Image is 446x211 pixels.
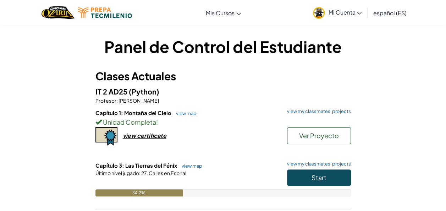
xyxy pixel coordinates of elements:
[373,9,406,17] span: español (ES)
[139,170,141,176] span: :
[118,97,159,104] span: [PERSON_NAME]
[287,169,351,186] button: Start
[328,9,362,16] span: Mi Cuenta
[287,127,351,144] button: Ver Proyecto
[95,97,116,104] span: Profesor
[95,162,178,169] span: Capítulo 3: Las Tierras del Fénix
[172,110,197,116] a: view map
[156,118,158,126] span: !
[178,163,202,169] a: view map
[42,5,75,20] a: Ozaria by CodeCombat logo
[299,131,339,140] span: Ver Proyecto
[313,7,325,19] img: avatar
[148,170,186,176] span: Calles en Espiral
[78,7,132,18] img: Tecmilenio logo
[95,87,129,96] span: IT 2 AD25
[42,5,75,20] img: Home
[129,87,159,96] span: (Python)
[123,132,166,139] div: view certificate
[95,36,351,58] h1: Panel de Control del Estudiante
[102,118,156,126] span: Unidad Completa
[141,170,148,176] span: 27.
[309,1,365,24] a: Mi Cuenta
[95,68,351,84] h3: Clases Actuales
[116,97,118,104] span: :
[206,9,235,17] span: Mis Cursos
[202,3,244,22] a: Mis Cursos
[95,127,117,146] img: certificate-icon.png
[95,132,166,139] a: view certificate
[312,173,326,182] span: Start
[283,162,351,166] a: view my classmates' projects
[369,3,410,22] a: español (ES)
[95,189,183,196] div: 34.2%
[95,170,139,176] span: Último nivel jugado
[95,109,172,116] span: Capítulo 1: Montaña del Cielo
[283,109,351,114] a: view my classmates' projects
